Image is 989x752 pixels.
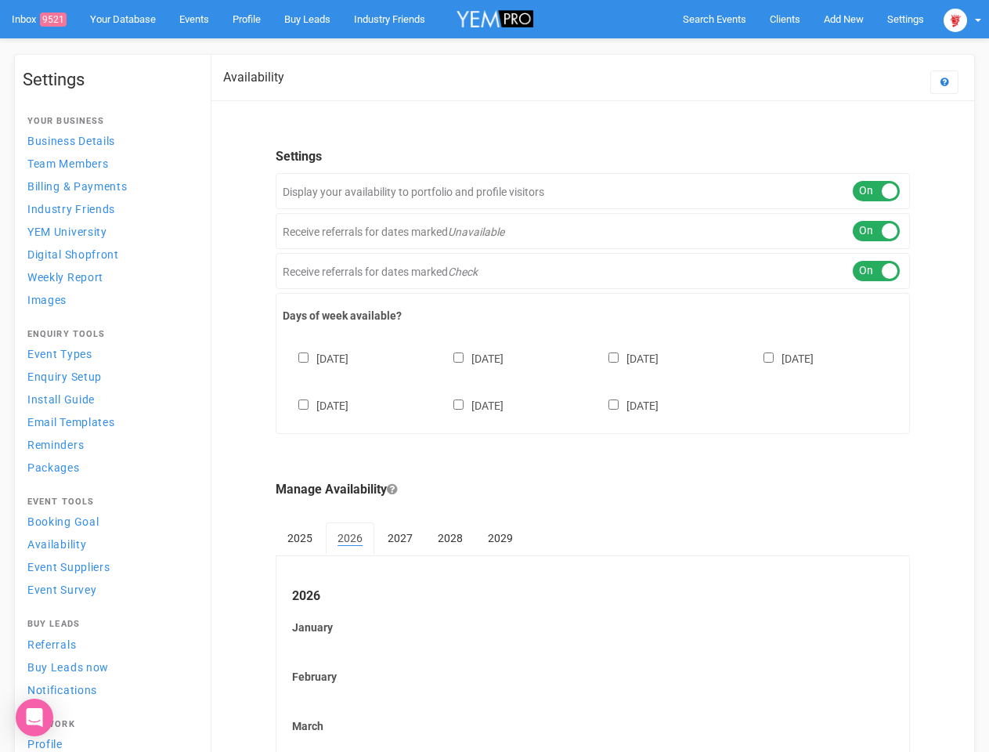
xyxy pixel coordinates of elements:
[448,266,478,278] em: Check
[23,266,195,287] a: Weekly Report
[376,522,424,554] a: 2027
[27,180,128,193] span: Billing & Payments
[23,389,195,410] a: Install Guide
[276,173,910,209] div: Display your availability to portfolio and profile visitors
[23,289,195,310] a: Images
[593,396,659,414] label: [DATE]
[276,253,910,289] div: Receive referrals for dates marked
[438,396,504,414] label: [DATE]
[27,561,110,573] span: Event Suppliers
[23,221,195,242] a: YEM University
[593,349,659,367] label: [DATE]
[276,148,910,166] legend: Settings
[283,396,348,414] label: [DATE]
[23,198,195,219] a: Industry Friends
[23,634,195,655] a: Referrals
[27,348,92,360] span: Event Types
[748,349,814,367] label: [DATE]
[608,399,619,410] input: [DATE]
[23,457,195,478] a: Packages
[23,579,195,600] a: Event Survey
[23,533,195,555] a: Availability
[27,620,190,629] h4: Buy Leads
[27,538,86,551] span: Availability
[27,330,190,339] h4: Enquiry Tools
[27,117,190,126] h4: Your Business
[27,393,95,406] span: Install Guide
[453,399,464,410] input: [DATE]
[298,399,309,410] input: [DATE]
[23,656,195,678] a: Buy Leads now
[276,522,324,554] a: 2025
[27,461,80,474] span: Packages
[27,497,190,507] h4: Event Tools
[40,13,67,27] span: 9521
[27,135,115,147] span: Business Details
[27,515,99,528] span: Booking Goal
[448,226,504,238] em: Unavailable
[27,416,115,428] span: Email Templates
[23,556,195,577] a: Event Suppliers
[27,439,84,451] span: Reminders
[276,481,910,499] legend: Manage Availability
[283,308,903,324] label: Days of week available?
[438,349,504,367] label: [DATE]
[944,9,967,32] img: open-uri20250107-2-1pbi2ie
[27,157,108,170] span: Team Members
[23,511,195,532] a: Booking Goal
[23,411,195,432] a: Email Templates
[23,366,195,387] a: Enquiry Setup
[27,294,67,306] span: Images
[223,70,284,85] h2: Availability
[27,584,96,596] span: Event Survey
[292,587,893,606] legend: 2026
[453,352,464,363] input: [DATE]
[23,175,195,197] a: Billing & Payments
[23,434,195,455] a: Reminders
[23,679,195,700] a: Notifications
[23,70,195,89] h1: Settings
[23,130,195,151] a: Business Details
[276,213,910,249] div: Receive referrals for dates marked
[326,522,374,555] a: 2026
[283,349,348,367] label: [DATE]
[27,371,102,383] span: Enquiry Setup
[824,13,864,25] span: Add New
[683,13,746,25] span: Search Events
[292,620,893,635] label: January
[27,720,190,729] h4: Network
[476,522,525,554] a: 2029
[292,669,893,685] label: February
[426,522,475,554] a: 2028
[292,718,893,734] label: March
[23,343,195,364] a: Event Types
[23,153,195,174] a: Team Members
[16,699,53,736] div: Open Intercom Messenger
[608,352,619,363] input: [DATE]
[23,244,195,265] a: Digital Shopfront
[298,352,309,363] input: [DATE]
[27,248,119,261] span: Digital Shopfront
[27,271,103,284] span: Weekly Report
[763,352,774,363] input: [DATE]
[770,13,800,25] span: Clients
[27,226,107,238] span: YEM University
[27,684,97,696] span: Notifications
